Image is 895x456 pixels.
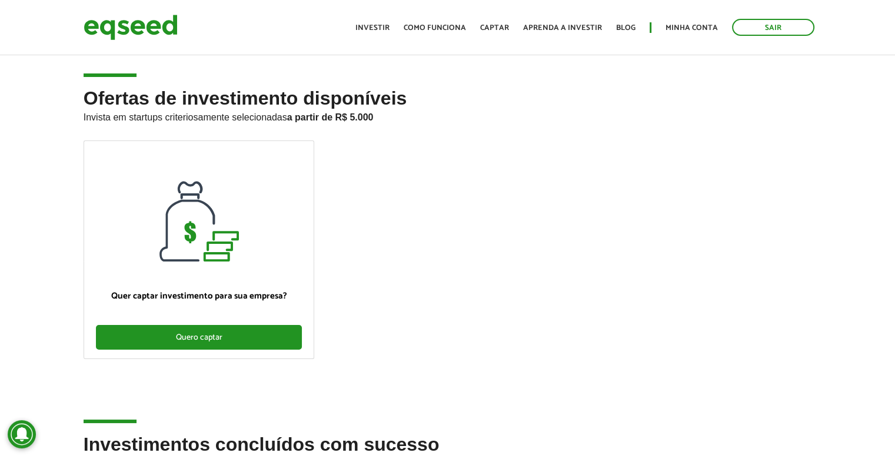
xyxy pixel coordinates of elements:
a: Quer captar investimento para sua empresa? Quero captar [84,140,315,359]
a: Como funciona [404,24,466,32]
a: Investir [355,24,390,32]
img: EqSeed [84,12,178,43]
strong: a partir de R$ 5.000 [287,112,374,122]
a: Aprenda a investir [523,24,602,32]
a: Sair [732,19,814,36]
a: Blog [616,24,636,32]
a: Captar [480,24,509,32]
h2: Ofertas de investimento disponíveis [84,88,812,140]
p: Invista em startups criteriosamente selecionadas [84,109,812,123]
p: Quer captar investimento para sua empresa? [96,291,302,301]
a: Minha conta [666,24,718,32]
div: Quero captar [96,325,302,350]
